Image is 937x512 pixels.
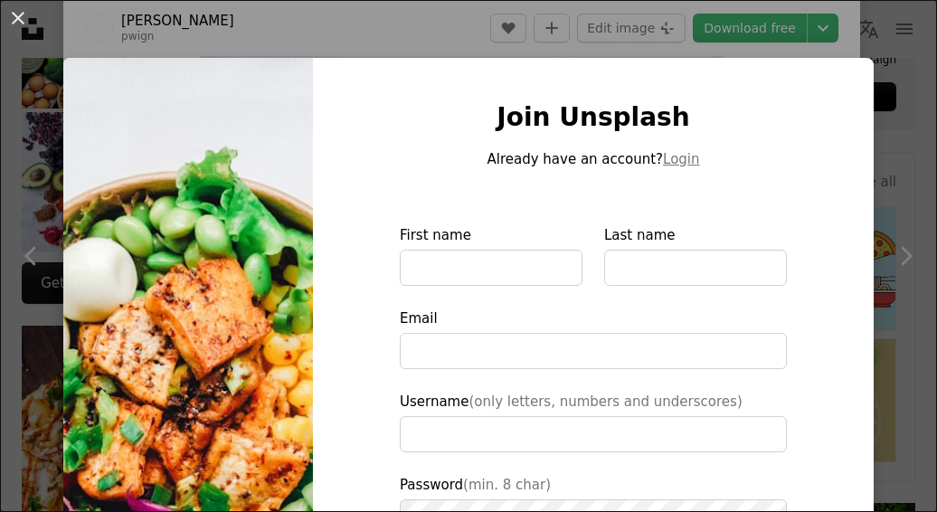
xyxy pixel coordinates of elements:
input: Email [400,333,787,369]
input: Username(only letters, numbers and underscores) [400,416,787,452]
input: Last name [604,250,787,286]
button: Login [663,148,699,170]
span: (min. 8 char) [463,477,551,493]
h1: Join Unsplash [400,101,787,134]
span: (only letters, numbers and underscores) [468,393,742,410]
label: Last name [604,224,787,286]
label: Username [400,391,787,452]
input: First name [400,250,582,286]
p: Already have an account? [400,148,787,170]
label: Email [400,308,787,369]
label: First name [400,224,582,286]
